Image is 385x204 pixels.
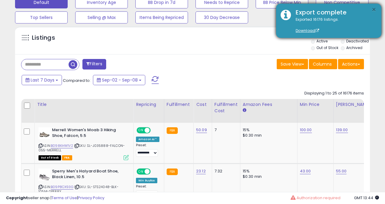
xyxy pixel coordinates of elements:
[214,101,238,114] div: Fulfillment Cost
[346,45,362,50] label: Archived
[15,11,68,23] button: Top Sellers
[291,17,377,34] div: Exported 16176 listings.
[93,75,145,85] button: Sep-02 - Sep-08
[336,101,372,108] div: [PERSON_NAME]
[38,168,51,181] img: 41IfWNXD06L._SL40_.jpg
[51,184,73,190] a: B09P8CX93G
[136,143,159,157] div: Preset:
[167,127,178,134] small: FBA
[6,195,28,201] strong: Copyright
[214,168,236,174] div: 7.32
[102,77,138,83] span: Sep-02 - Sep-08
[136,101,162,108] div: Repricing
[243,168,293,174] div: 15%
[309,59,337,69] button: Columns
[62,155,72,160] span: FBA
[51,143,73,148] a: B098KHW1V2
[137,128,145,133] span: ON
[135,11,188,23] button: Items Being Repriced
[336,127,348,133] a: 139.00
[243,108,246,113] small: Amazon Fees.
[243,101,295,108] div: Amazon Fees
[38,155,61,160] span: All listings that are currently out of stock and unavailable for purchase on Amazon
[31,77,54,83] span: Last 7 Days
[196,11,248,23] button: 30 Day Decrease
[291,8,377,17] div: Export complete
[38,127,51,139] img: 41fysSSIHQL._SL40_.jpg
[167,101,191,108] div: Fulfillment
[150,128,159,133] span: OFF
[336,168,347,174] a: 55.00
[32,34,55,42] h5: Listings
[75,11,128,23] button: Selling @ Max
[136,137,159,142] div: Amazon AI *
[196,101,209,108] div: Cost
[196,127,207,133] a: 50.09
[6,195,104,201] div: seller snap | |
[243,127,293,133] div: 15%
[196,168,206,174] a: 23.12
[38,168,129,201] div: ASIN:
[51,195,77,201] a: Terms of Use
[277,59,308,69] button: Save View
[316,39,328,44] label: Active
[300,168,311,174] a: 43.00
[167,168,178,175] small: FBA
[136,178,157,183] div: Win BuyBox
[37,101,131,108] div: Title
[338,59,364,69] button: Actions
[243,174,293,179] div: $0.30 min
[313,61,332,67] span: Columns
[38,127,129,159] div: ASIN:
[63,78,91,83] span: Compared to:
[243,133,293,138] div: $0.30 min
[52,127,125,140] b: Merrell Women's Moab 3 Hiking Shoe, Falcon, 5.5
[137,169,145,174] span: ON
[52,168,125,181] b: Sperry Men's Halyard Boat Shoe, Black Linen, 10.5
[371,6,376,14] button: ×
[296,28,319,33] a: Download
[150,169,159,174] span: OFF
[214,127,236,133] div: 7
[316,45,338,50] label: Out of Stock
[346,39,369,44] label: Deactivated
[82,59,106,70] button: Filters
[300,127,312,133] a: 100.00
[354,195,379,201] span: 2025-09-16 13:44 GMT
[136,184,159,198] div: Preset:
[304,91,364,96] div: Displaying 1 to 25 of 16176 items
[300,101,331,108] div: Min Price
[78,195,104,201] a: Privacy Policy
[22,75,62,85] button: Last 7 Days
[38,184,119,193] span: | SKU: SL-STS24048-BLK-105M-SPERRY
[38,143,125,152] span: | SKU: SL-J035888-FALCON-055-MERRELL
